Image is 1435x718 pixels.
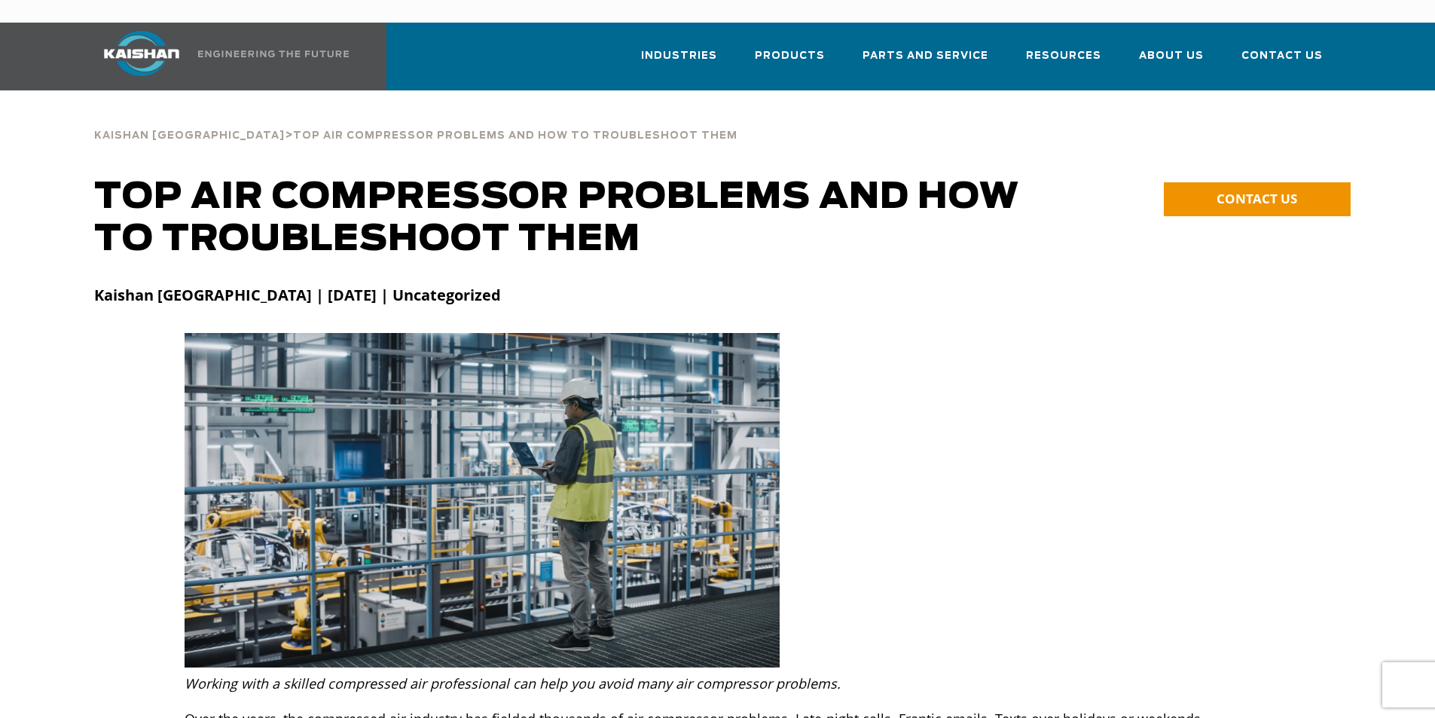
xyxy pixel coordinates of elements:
[1241,36,1323,87] a: Contact Us
[1139,36,1204,87] a: About Us
[94,176,1025,261] h1: Top Air Compressor Problems and How to Troubleshoot Them
[94,285,501,305] strong: Kaishan [GEOGRAPHIC_DATA] | [DATE] | Uncategorized
[293,128,737,142] a: Top Air Compressor Problems and How to Troubleshoot Them
[94,131,285,141] span: Kaishan [GEOGRAPHIC_DATA]
[863,36,988,87] a: Parts and Service
[185,674,841,692] em: Working with a skilled compressed air professional can help you avoid many air compressor problems.
[198,50,349,57] img: Engineering the future
[1139,47,1204,65] span: About Us
[641,47,717,65] span: Industries
[85,31,198,76] img: kaishan logo
[1241,47,1323,65] span: Contact Us
[293,131,737,141] span: Top Air Compressor Problems and How to Troubleshoot Them
[1217,190,1297,207] span: CONTACT US
[1026,47,1101,65] span: Resources
[863,47,988,65] span: Parts and Service
[755,36,825,87] a: Products
[1164,182,1351,216] a: CONTACT US
[185,333,780,668] img: Top Air Compressor Problems and How to Troubleshoot Them
[94,128,285,142] a: Kaishan [GEOGRAPHIC_DATA]
[755,47,825,65] span: Products
[94,113,737,148] div: >
[1026,36,1101,87] a: Resources
[85,23,352,90] a: Kaishan USA
[641,36,717,87] a: Industries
